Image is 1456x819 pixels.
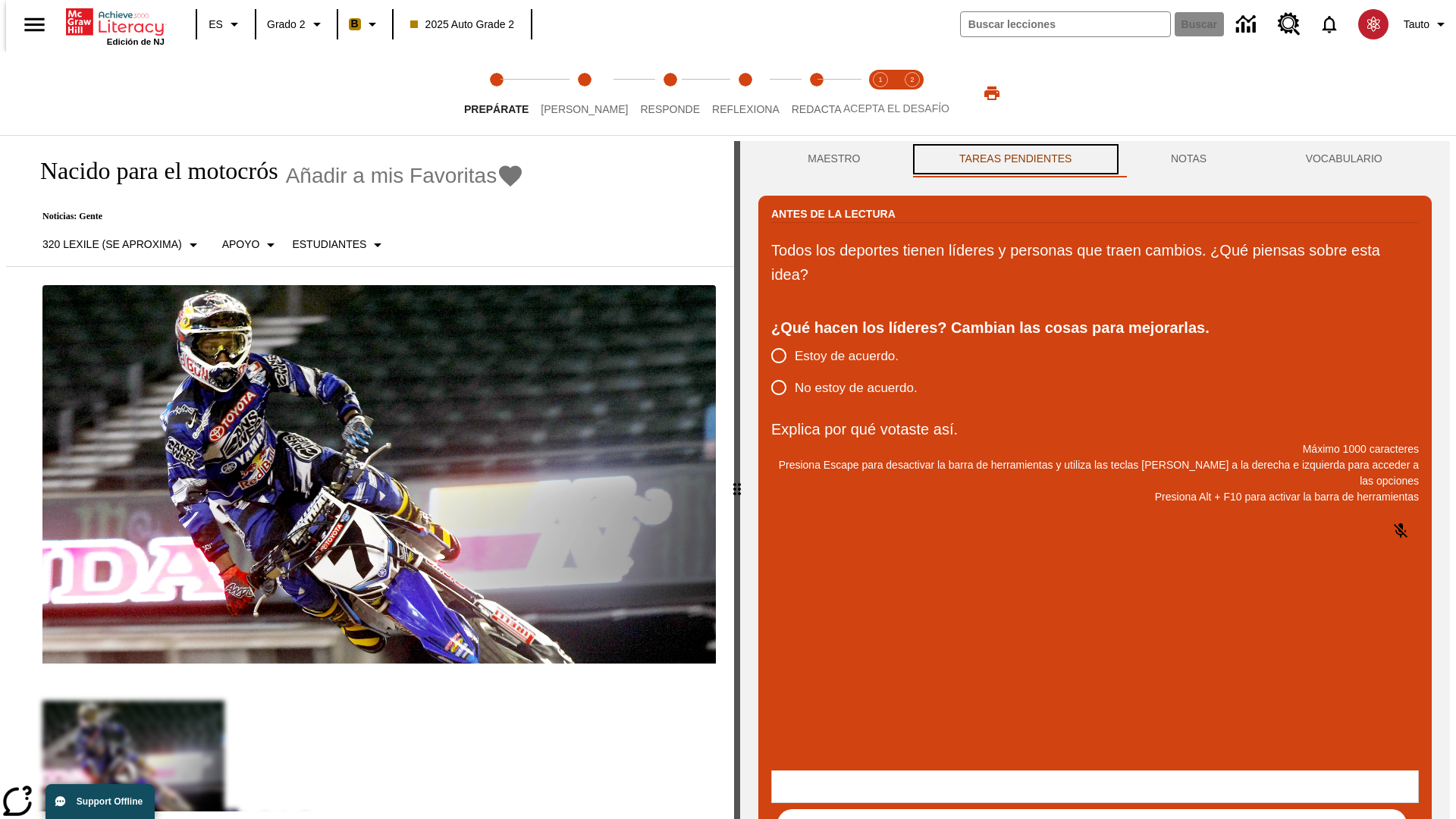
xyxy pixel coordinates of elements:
body: Explica por qué votaste así. Máximo 1000 caracteres Presiona Alt + F10 para activar la barra de h... [6,12,221,26]
button: VOCABULARIO [1256,141,1432,177]
span: Reflexiona [712,103,780,115]
a: Centro de información [1227,4,1269,45]
span: ACEPTA EL DESAFÍO [843,102,949,115]
span: No estoy de acuerdo. [795,378,918,398]
p: Presiona Alt + F10 para activar la barra de herramientas [771,489,1419,505]
button: Añadir a mis Favoritas - Nacido para el motocrós [286,162,525,189]
text: 2 [910,76,914,83]
div: Portada [66,5,165,46]
div: Pulsa la tecla de intro o la barra espaciadora y luego presiona las flechas de derecha e izquierd... [734,141,740,819]
button: Acepta el desafío lee step 1 of 2 [858,52,902,135]
p: Máximo 1000 caracteres [771,441,1419,457]
img: avatar image [1358,9,1389,39]
a: Notificaciones [1310,5,1349,44]
button: Abrir el menú lateral [12,2,57,47]
span: Estoy de acuerdo. [795,347,899,366]
div: reading [6,141,734,811]
p: Todos los deportes tienen líderes y personas que traen cambios. ¿Qué piensas sobre esta idea? [771,238,1419,287]
button: Reflexiona step 4 of 5 [700,52,792,135]
p: Presiona Escape para desactivar la barra de herramientas y utiliza las teclas [PERSON_NAME] a la ... [771,457,1419,489]
button: NOTAS [1122,141,1257,177]
p: Noticias: Gente [24,211,524,222]
span: Edición de NJ [107,37,165,46]
p: Explica por qué votaste así. [771,417,1419,441]
div: Instructional Panel Tabs [758,141,1432,177]
p: Estudiantes [292,237,366,253]
button: Haga clic para activar la función de reconocimiento de voz [1382,513,1419,549]
p: Apoyo [222,237,260,253]
button: Maestro [758,141,910,177]
button: Perfil/Configuración [1398,11,1456,38]
button: Tipo de apoyo, Apoyo [216,231,287,259]
text: 1 [878,76,882,83]
span: B [351,14,359,33]
span: Grado 2 [267,17,306,33]
button: Lenguaje: ES, Selecciona un idioma [202,11,250,38]
button: Acepta el desafío contesta step 2 of 2 [890,52,934,135]
button: TAREAS PENDIENTES [910,141,1122,177]
span: [PERSON_NAME] [541,103,628,115]
span: Añadir a mis Favoritas [286,164,497,188]
button: Imprimir [968,80,1016,107]
button: Seleccionar estudiante [286,231,393,259]
img: El corredor de motocrós James Stewart vuela por los aires en su motocicleta de montaña [42,285,716,664]
button: Support Offline [45,784,155,819]
h1: Nacido para el motocrós [24,157,278,185]
span: Redacta [792,103,842,115]
button: Prepárate step 1 of 5 [452,52,541,135]
span: Prepárate [464,103,529,115]
div: ¿Qué hacen los líderes? Cambian las cosas para mejorarlas. [771,315,1419,340]
span: 2025 Auto Grade 2 [410,17,515,33]
span: Responde [640,103,700,115]
a: Centro de recursos, Se abrirá en una pestaña nueva. [1269,4,1310,45]
button: Boost El color de la clase es anaranjado claro. Cambiar el color de la clase. [343,11,388,38]
div: poll [771,340,930,403]
span: ES [209,17,223,33]
button: Escoja un nuevo avatar [1349,5,1398,44]
button: Redacta step 5 of 5 [780,52,854,135]
p: 320 Lexile (Se aproxima) [42,237,182,253]
button: Seleccione Lexile, 320 Lexile (Se aproxima) [36,231,209,259]
input: Buscar campo [961,12,1170,36]
span: Support Offline [77,796,143,807]
span: Tauto [1404,17,1429,33]
button: Responde step 3 of 5 [628,52,712,135]
h2: Antes de la lectura [771,206,896,222]
button: Lee step 2 of 5 [529,52,640,135]
button: Grado: Grado 2, Elige un grado [261,11,332,38]
div: activity [740,141,1450,819]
